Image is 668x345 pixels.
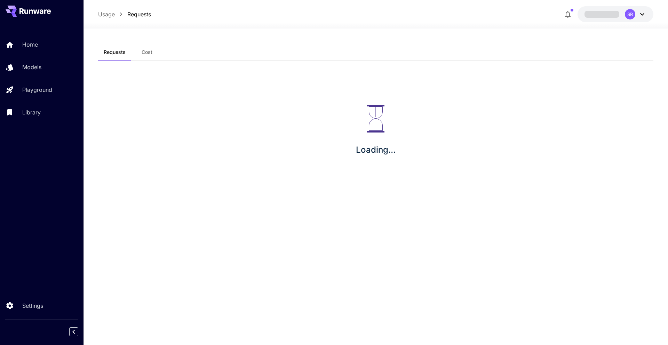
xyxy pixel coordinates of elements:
nav: breadcrumb [98,10,151,18]
div: SR [625,9,635,19]
button: Collapse sidebar [69,327,78,336]
a: Requests [127,10,151,18]
p: Library [22,108,41,117]
p: Models [22,63,41,71]
span: Requests [104,49,126,55]
div: Collapse sidebar [74,326,83,338]
p: Settings [22,302,43,310]
span: Cost [142,49,152,55]
p: Playground [22,86,52,94]
button: SR [578,6,653,22]
a: Usage [98,10,115,18]
p: Loading... [356,144,396,156]
p: Home [22,40,38,49]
